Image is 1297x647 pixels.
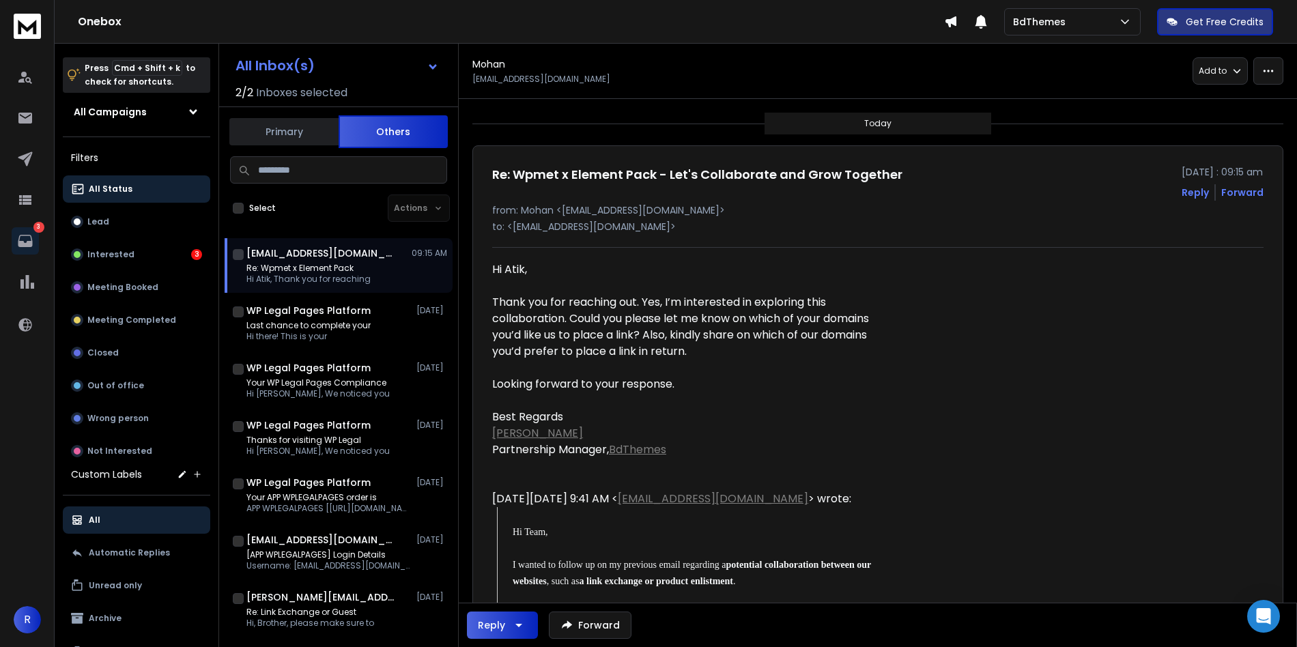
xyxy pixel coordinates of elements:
h3: Filters [63,148,210,167]
button: Not Interested [63,437,210,465]
h1: All Inbox(s) [236,59,315,72]
p: [DATE] [416,420,447,431]
h1: All Campaigns [74,105,147,119]
p: Hi [PERSON_NAME], We noticed you [246,388,390,399]
div: [DATE][DATE] 9:41 AM < > wrote: [492,491,891,507]
div: Open Intercom Messenger [1247,600,1280,633]
a: [PERSON_NAME] [492,425,583,441]
p: [DATE] [416,362,447,373]
h1: Onebox [78,14,944,30]
h1: WP Legal Pages Platform [246,418,371,432]
p: Interested [87,249,134,260]
div: Looking forward to your response. [492,376,891,392]
p: Hi there! This is your [246,331,371,342]
p: Last chance to complete your [246,320,371,331]
p: from: Mohan <[EMAIL_ADDRESS][DOMAIN_NAME]> [492,203,1264,217]
p: [DATE] [416,477,447,488]
img: logo [14,14,41,39]
div: Reply [478,618,505,632]
button: Reply [467,612,538,639]
button: Meeting Booked [63,274,210,301]
p: Lead [87,216,109,227]
div: Thank you for reaching out. Yes, I’m interested in exploring this collaboration. Could you please... [492,294,891,360]
p: Closed [87,347,119,358]
button: All Campaigns [63,98,210,126]
p: 3 [33,222,44,233]
p: Your APP WPLEGALPAGES order is [246,492,410,503]
p: Archive [89,613,122,624]
p: [EMAIL_ADDRESS][DOMAIN_NAME] [472,74,610,85]
button: Reply [1182,186,1209,199]
button: Primary [229,117,339,147]
p: [DATE] [416,534,447,545]
h1: Re: Wpmet x Element Pack - Let's Collaborate and Grow Together [492,165,902,184]
p: BdThemes [1013,15,1071,29]
div: Hi Atik, [492,261,891,278]
p: Today [864,118,892,129]
p: Meeting Completed [87,315,176,326]
p: [APP WPLEGALPAGES] Login Details [246,549,410,560]
p: Not Interested [87,446,152,457]
p: Re: Link Exchange or Guest [246,607,374,618]
a: 3 [12,227,39,255]
p: Out of office [87,380,144,391]
p: [DATE] [416,592,447,603]
p: to: <[EMAIL_ADDRESS][DOMAIN_NAME]> [492,220,1264,233]
p: Username: [EMAIL_ADDRESS][DOMAIN_NAME] To set your [246,560,410,571]
button: All [63,506,210,534]
span: Hi Team, [513,527,548,537]
button: All Inbox(s) [225,52,450,79]
span: I wanted to follow up on my previous email regarding a , such as . [513,560,874,586]
button: Archive [63,605,210,632]
button: Forward [549,612,631,639]
a: BdThemes [609,442,666,457]
button: R [14,606,41,633]
button: Out of office [63,372,210,399]
p: Press to check for shortcuts. [85,61,195,89]
p: 09:15 AM [412,248,447,259]
h3: Inboxes selected [256,85,347,101]
p: Thanks for visiting WP Legal [246,435,390,446]
strong: a link exchange or product enlistment [580,576,733,586]
p: Hi [PERSON_NAME], We noticed you [246,446,390,457]
p: Wrong person [87,413,149,424]
label: Select [249,203,276,214]
button: Interested3 [63,241,210,268]
button: Closed [63,339,210,366]
button: All Status [63,175,210,203]
p: All [89,515,100,526]
button: Automatic Replies [63,539,210,566]
p: APP WPLEGALPAGES [[URL][DOMAIN_NAME]] Hi [PERSON_NAME], We have finished [246,503,410,514]
div: Partnership Manager, [492,442,891,458]
button: Wrong person [63,405,210,432]
h1: Mohan [472,57,505,71]
p: Get Free Credits [1186,15,1264,29]
p: Automatic Replies [89,547,170,558]
h1: WP Legal Pages Platform [246,361,371,375]
p: Add to [1199,66,1227,76]
h1: WP Legal Pages Platform [246,476,371,489]
p: Meeting Booked [87,282,158,293]
p: Your WP Legal Pages Compliance [246,377,390,388]
h3: Custom Labels [71,468,142,481]
h1: WP Legal Pages Platform [246,304,371,317]
p: Hi, Brother, please make sure to [246,618,374,629]
div: Forward [1221,186,1264,199]
p: [DATE] [416,305,447,316]
h1: [PERSON_NAME][EMAIL_ADDRESS][DOMAIN_NAME] [246,590,397,604]
span: Cmd + Shift + k [112,60,182,76]
button: Get Free Credits [1157,8,1273,35]
a: [EMAIL_ADDRESS][DOMAIN_NAME] [618,491,808,506]
button: Unread only [63,572,210,599]
button: Lead [63,208,210,235]
div: 3 [191,249,202,260]
p: [DATE] : 09:15 am [1182,165,1264,179]
p: All Status [89,184,132,195]
p: Unread only [89,580,142,591]
button: Others [339,115,448,148]
h1: [EMAIL_ADDRESS][DOMAIN_NAME] [246,533,397,547]
div: Best Regards [492,409,891,425]
p: Re: Wpmet x Element Pack [246,263,371,274]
